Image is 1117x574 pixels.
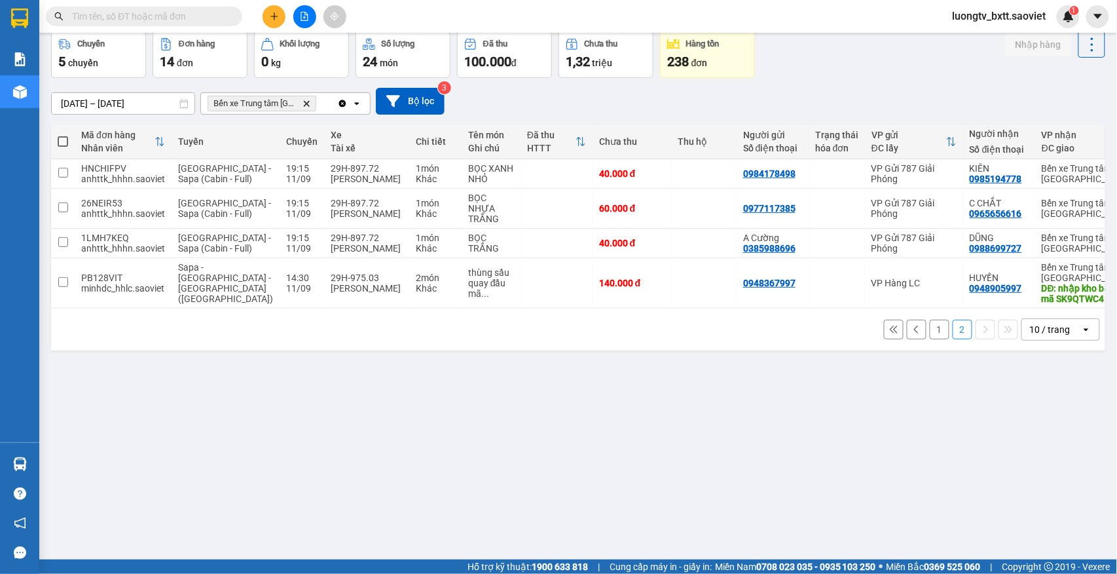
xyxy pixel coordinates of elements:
[81,130,155,140] div: Mã đơn hàng
[416,283,455,294] div: Khác
[81,208,165,219] div: anhttk_hhhn.saoviet
[871,198,957,219] div: VP Gửi 787 Giải Phóng
[468,130,514,140] div: Tên món
[481,288,489,299] span: ...
[254,31,349,78] button: Khối lượng0kg
[743,168,796,179] div: 0984178498
[468,163,514,184] div: BỌC XANH NHỎ
[970,273,1029,283] div: HUYỀN
[599,278,665,288] div: 140.000 đ
[1030,323,1071,336] div: 10 / trang
[438,81,451,94] sup: 3
[178,198,271,219] span: [GEOGRAPHIC_DATA] - Sapa (Cabin - Full)
[77,39,105,48] div: Chuyến
[871,130,946,140] div: VP gửi
[13,52,27,66] img: solution-icon
[1063,10,1074,22] img: icon-new-feature
[293,5,316,28] button: file-add
[302,100,310,107] svg: Delete
[81,198,165,208] div: 26NEIR53
[337,98,348,109] svg: Clear all
[660,31,755,78] button: Hàng tồn238đơn
[286,136,318,147] div: Chuyến
[51,31,146,78] button: Chuyến5chuyến
[743,143,802,153] div: Số điện thoại
[75,124,172,159] th: Toggle SortBy
[416,273,455,283] div: 2 món
[468,233,514,254] div: BỌC TRẮNG
[331,163,403,174] div: 29H-897.72
[527,130,576,140] div: Đã thu
[970,243,1022,254] div: 0988699727
[286,198,318,208] div: 19:15
[72,9,227,24] input: Tìm tên, số ĐT hoặc mã đơn
[743,203,796,214] div: 0977117385
[416,136,455,147] div: Chi tiết
[81,163,165,174] div: HNCHIFPV
[286,163,318,174] div: 19:15
[11,9,28,28] img: logo-vxr
[678,136,730,147] div: Thu hộ
[208,96,316,111] span: Bến xe Trung tâm Lào Cai, close by backspace
[1086,5,1109,28] button: caret-down
[585,39,618,48] div: Chưa thu
[356,31,450,78] button: Số lượng24món
[1044,562,1053,571] span: copyright
[178,233,271,254] span: [GEOGRAPHIC_DATA] - Sapa (Cabin - Full)
[815,143,858,153] div: hóa đơn
[286,233,318,243] div: 19:15
[270,12,279,21] span: plus
[743,233,802,243] div: A Cường
[382,39,415,48] div: Số lượng
[178,163,271,184] span: [GEOGRAPHIC_DATA] - Sapa (Cabin - Full)
[330,12,339,21] span: aim
[879,564,883,569] span: ⚪️
[178,262,273,304] span: Sapa - [GEOGRAPHIC_DATA] - [GEOGRAPHIC_DATA] ([GEOGRAPHIC_DATA])
[610,560,712,574] span: Cung cấp máy in - giấy in:
[179,39,215,48] div: Đơn hàng
[153,31,247,78] button: Đơn hàng14đơn
[319,97,320,110] input: Selected Bến xe Trung tâm Lào Cai.
[942,8,1057,24] span: luongtv_bxtt.saoviet
[58,54,65,69] span: 5
[68,58,98,68] span: chuyến
[286,208,318,219] div: 11/09
[81,174,165,184] div: anhttk_hhhn.saoviet
[331,130,403,140] div: Xe
[865,124,963,159] th: Toggle SortBy
[743,278,796,288] div: 0948367997
[970,163,1029,174] div: KIÊN
[686,39,720,48] div: Hàng tồn
[1005,33,1072,56] button: Nhập hàng
[14,517,26,529] span: notification
[416,163,455,174] div: 1 món
[263,5,285,28] button: plus
[468,193,514,224] div: BỌC NHỰA TRẮNG
[261,54,268,69] span: 0
[566,54,590,69] span: 1,32
[743,130,802,140] div: Người gửi
[286,243,318,254] div: 11/09
[331,283,403,294] div: [PERSON_NAME]
[930,320,949,339] button: 1
[13,457,27,471] img: warehouse-icon
[527,143,576,153] div: HTTT
[1070,6,1079,15] sup: 1
[970,283,1022,294] div: 0948905997
[416,174,455,184] div: Khác
[871,233,957,254] div: VP Gửi 787 Giải Phóng
[715,560,876,574] span: Miền Nam
[14,546,26,559] span: message
[416,208,455,219] div: Khác
[457,31,552,78] button: Đã thu100.000đ
[743,243,796,254] div: 0385988696
[416,198,455,208] div: 1 món
[363,54,377,69] span: 24
[468,278,514,299] div: quay đầu mã SK9QTWC4
[380,58,398,68] span: món
[81,243,165,254] div: anhttk_hhhn.saoviet
[1092,10,1104,22] span: caret-down
[331,208,403,219] div: [PERSON_NAME]
[953,320,972,339] button: 2
[1072,6,1076,15] span: 1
